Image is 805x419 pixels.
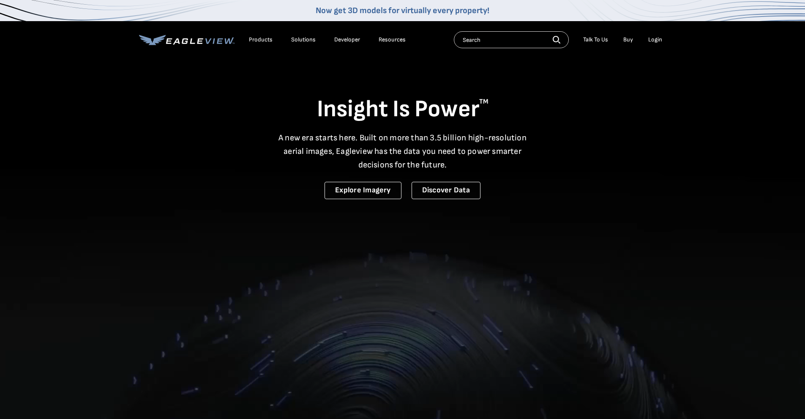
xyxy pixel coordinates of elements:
[479,98,488,106] sup: TM
[648,36,662,44] div: Login
[583,36,608,44] div: Talk To Us
[139,95,666,124] h1: Insight Is Power
[623,36,633,44] a: Buy
[273,131,532,172] p: A new era starts here. Built on more than 3.5 billion high-resolution aerial images, Eagleview ha...
[454,31,569,48] input: Search
[249,36,273,44] div: Products
[412,182,480,199] a: Discover Data
[325,182,401,199] a: Explore Imagery
[291,36,316,44] div: Solutions
[316,5,489,16] a: Now get 3D models for virtually every property!
[334,36,360,44] a: Developer
[379,36,406,44] div: Resources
